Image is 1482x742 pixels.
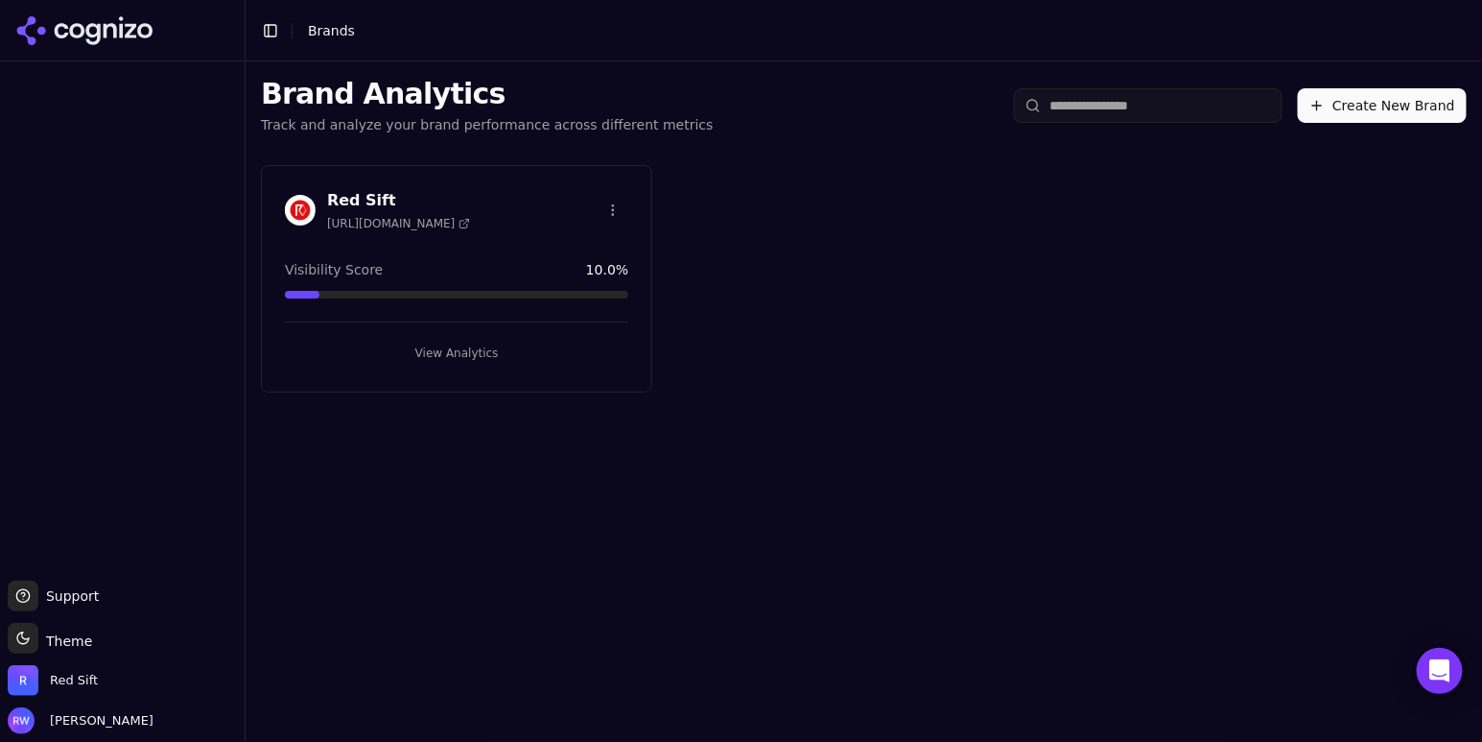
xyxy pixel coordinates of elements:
button: View Analytics [285,338,628,369]
span: Red Sift [50,672,98,689]
button: Open user button [8,707,153,734]
h1: Brand Analytics [261,77,714,111]
button: Open organization switcher [8,665,98,696]
nav: breadcrumb [308,21,355,40]
span: 10.0 % [586,260,628,279]
img: Rebecca Warren [8,707,35,734]
div: Open Intercom Messenger [1417,648,1463,694]
p: Track and analyze your brand performance across different metrics [261,115,714,134]
span: [URL][DOMAIN_NAME] [327,216,470,231]
span: Brands [308,23,355,38]
img: Red Sift [8,665,38,696]
img: Red Sift [285,195,316,226]
button: Create New Brand [1298,88,1467,123]
span: Support [38,586,99,606]
h3: Red Sift [327,189,470,212]
span: [PERSON_NAME] [42,712,153,730]
span: Theme [38,634,92,649]
span: Visibility Score [285,260,383,279]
